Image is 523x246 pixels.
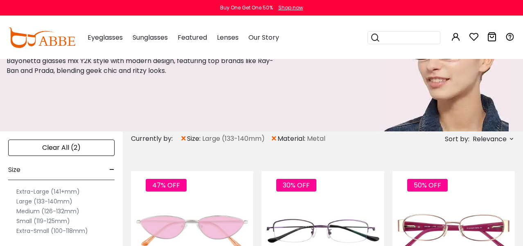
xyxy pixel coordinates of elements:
[248,33,279,42] span: Our Story
[7,56,280,76] p: Bayonetta glasses mix Y2K style with modern design, featuring top brands like Ray-Ban and Prada, ...
[109,160,115,180] span: -
[274,4,303,11] a: Shop now
[407,179,448,192] span: 50% OFF
[88,33,123,42] span: Eyeglasses
[8,140,115,156] div: Clear All (2)
[180,131,187,146] span: ×
[16,216,70,226] label: Small (119-125mm)
[16,226,88,236] label: Extra-Small (100-118mm)
[217,33,239,42] span: Lenses
[202,134,265,144] span: Large (133-140mm)
[276,179,316,192] span: 30% OFF
[178,33,207,42] span: Featured
[8,160,20,180] span: Size
[16,206,79,216] label: Medium (126-132mm)
[187,134,202,144] span: size:
[445,134,469,144] span: Sort by:
[146,179,187,192] span: 47% OFF
[220,4,273,11] div: Buy One Get One 50%
[278,4,303,11] div: Shop now
[8,27,75,48] img: abbeglasses.com
[16,187,80,196] label: Extra-Large (141+mm)
[277,134,307,144] span: material:
[133,33,168,42] span: Sunglasses
[307,134,325,144] span: Metal
[271,131,277,146] span: ×
[16,196,72,206] label: Large (133-140mm)
[473,132,507,147] span: Relevance
[131,131,180,146] div: Currently by:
